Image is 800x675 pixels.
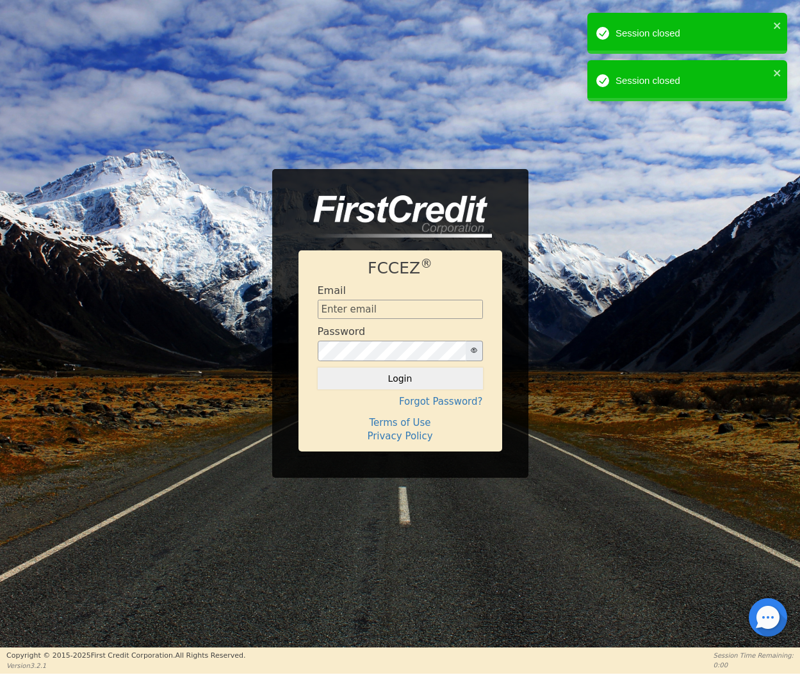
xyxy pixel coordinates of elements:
h4: Email [318,284,346,297]
p: Copyright © 2015- 2025 First Credit Corporation. [6,651,245,662]
p: Session Time Remaining: [714,651,794,660]
sup: ® [420,257,432,270]
button: Login [318,368,483,389]
div: Session closed [616,74,769,88]
h1: FCCEZ [318,259,483,278]
img: logo-CMu_cnol.png [298,195,492,238]
h4: Forgot Password? [318,396,483,407]
input: password [318,341,466,361]
button: close [773,18,782,33]
div: Session closed [616,26,769,41]
h4: Terms of Use [318,417,483,428]
button: close [773,65,782,80]
h4: Password [318,325,366,337]
span: All Rights Reserved. [175,651,245,660]
p: 0:00 [714,660,794,670]
p: Version 3.2.1 [6,661,245,671]
h4: Privacy Policy [318,430,483,442]
input: Enter email [318,300,483,319]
